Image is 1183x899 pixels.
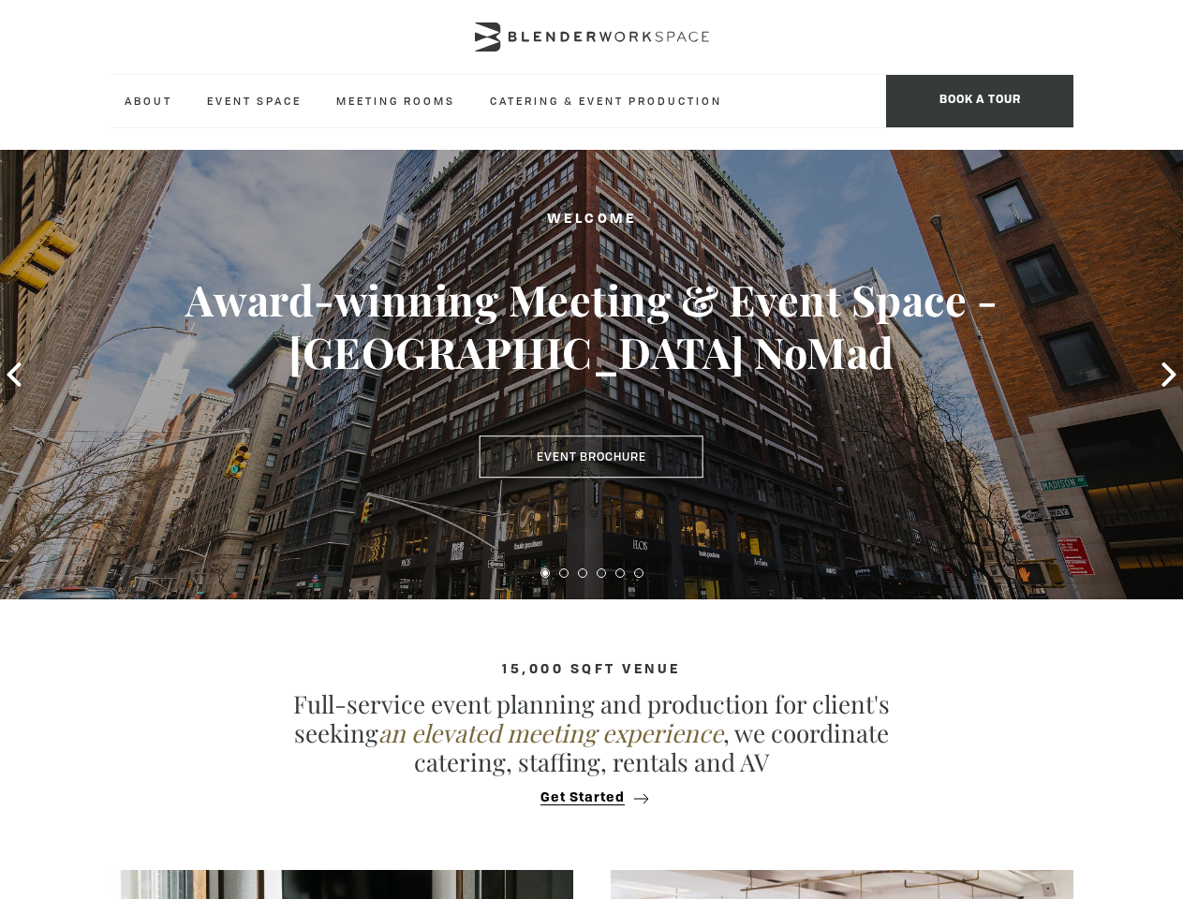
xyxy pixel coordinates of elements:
[110,75,187,126] a: About
[59,273,1124,378] h3: Award-winning Meeting & Event Space - [GEOGRAPHIC_DATA] NoMad
[1089,809,1183,899] iframe: Chat Widget
[110,662,1073,677] h4: 15,000 sqft venue
[886,75,1073,127] span: Book a tour
[480,435,703,479] a: Event Brochure
[321,75,470,126] a: Meeting Rooms
[264,689,920,777] p: Full-service event planning and production for client's seeking , we coordinate catering, staffin...
[535,789,648,806] button: Get Started
[378,716,723,749] em: an elevated meeting experience
[475,75,737,126] a: Catering & Event Production
[59,208,1124,231] h2: Welcome
[540,791,625,805] span: Get Started
[192,75,317,126] a: Event Space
